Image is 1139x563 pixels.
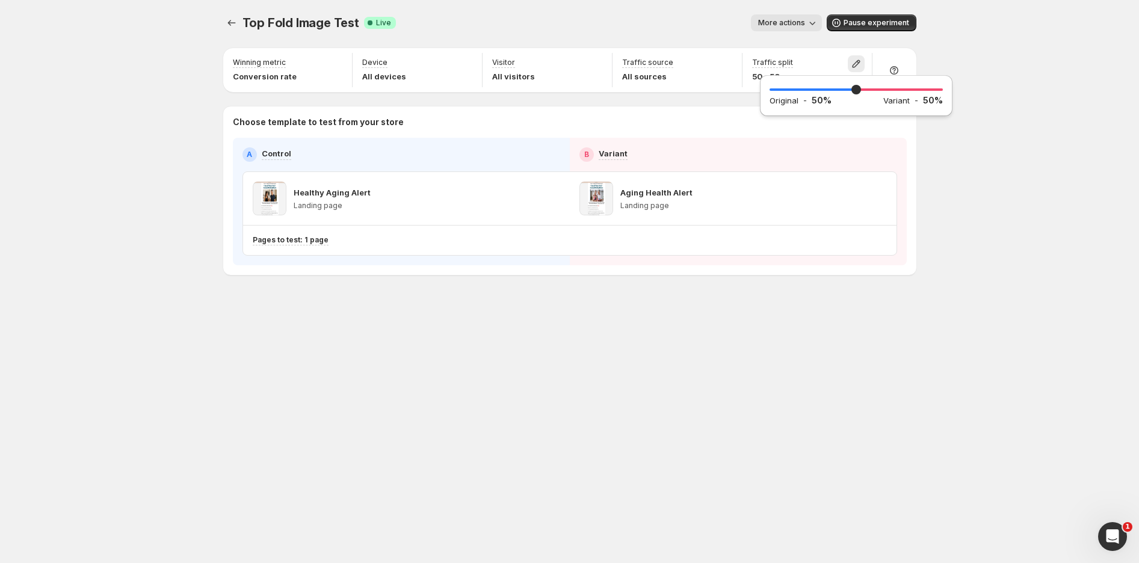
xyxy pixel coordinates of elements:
p: All devices [362,70,406,82]
p: Visitor [492,58,515,67]
p: 50 % [812,94,832,106]
button: Experiments [223,14,240,31]
p: Control [262,147,291,159]
p: Landing page [620,201,693,211]
p: 50 - 50 [752,70,793,82]
p: Device [362,58,387,67]
p: Landing page [294,201,371,211]
h2: Original [770,94,798,106]
p: Aging Health Alert [620,186,693,198]
p: 50 % [923,94,943,106]
p: Traffic split [752,58,793,67]
p: Variant [599,147,628,159]
p: Conversion rate [233,70,297,82]
p: Pages to test: 1 page [253,235,329,245]
div: - [883,94,943,106]
p: All sources [622,70,673,82]
button: Pause experiment [827,14,916,31]
div: - [770,94,883,106]
img: Healthy Aging Alert [253,182,286,215]
span: More actions [758,18,805,28]
iframe: Intercom live chat [1098,522,1127,551]
p: Traffic source [622,58,673,67]
span: 1 [1123,522,1132,532]
h2: Variant [883,94,910,106]
h2: B [584,150,589,159]
h2: A [247,150,252,159]
p: Winning metric [233,58,286,67]
p: Healthy Aging Alert [294,186,371,198]
p: All visitors [492,70,535,82]
p: Choose template to test from your store [233,116,907,128]
span: Live [376,18,391,28]
span: Top Fold Image Test [242,16,359,30]
img: Aging Health Alert [579,182,613,215]
span: Pause experiment [844,18,909,28]
button: More actions [751,14,822,31]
